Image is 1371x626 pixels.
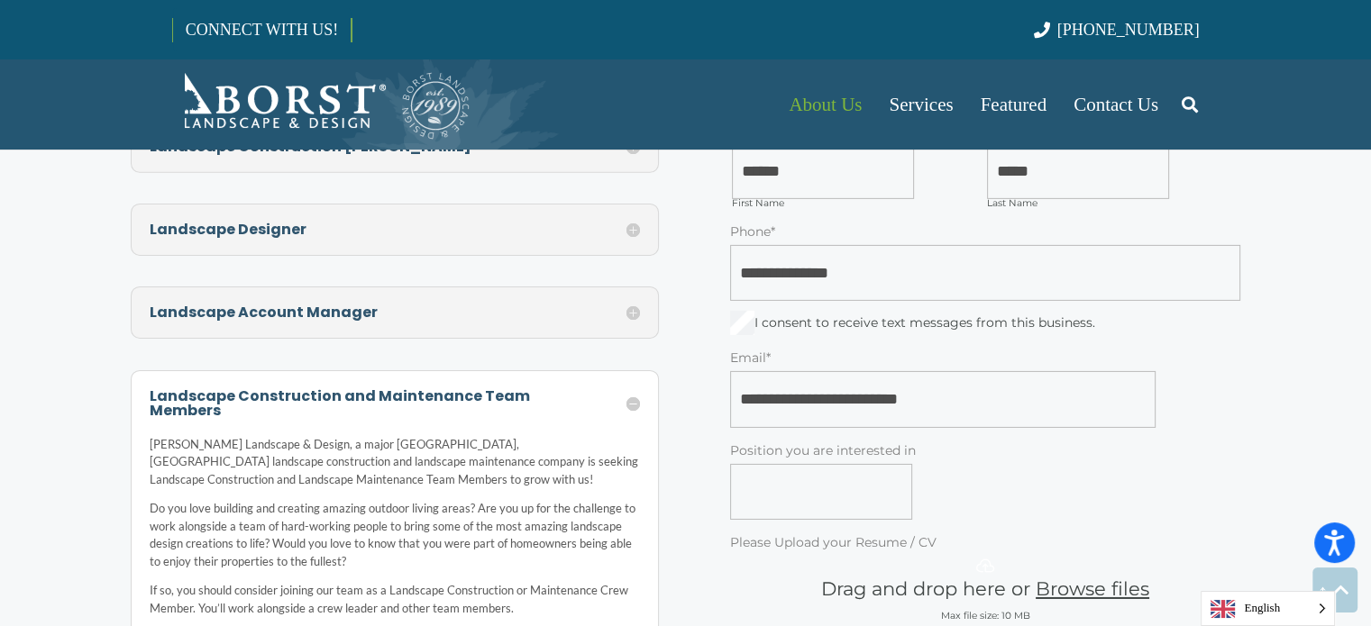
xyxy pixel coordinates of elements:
[730,534,937,550] span: Please Upload your Resume / CV
[150,436,641,501] p: [PERSON_NAME] Landscape & Design, a major [GEOGRAPHIC_DATA], [GEOGRAPHIC_DATA] landscape construc...
[150,140,641,154] h5: Landscape Construction [PERSON_NAME]
[150,305,641,320] h5: Landscape Account Manager
[730,371,1156,427] input: Email*
[1057,21,1200,39] span: [PHONE_NUMBER]
[732,199,982,209] label: First Name
[150,500,641,582] p: Do you love building and creating amazing outdoor living areas? Are you up for the challenge to w...
[730,442,916,458] span: Position you are interested in
[1172,82,1208,127] a: Search
[1034,21,1199,39] a: [PHONE_NUMBER]
[1312,567,1357,612] a: Back to top
[1074,94,1158,115] span: Contact Us
[730,464,912,520] input: Position you are interested in
[875,59,966,150] a: Services
[789,94,862,115] span: About Us
[775,59,875,150] a: About Us
[889,94,953,115] span: Services
[1202,592,1334,625] span: English
[172,68,471,141] a: Borst-Logo
[967,59,1060,150] a: Featured
[981,94,1047,115] span: Featured
[1060,59,1172,150] a: Contact Us
[150,389,641,418] h5: Landscape Construction and Maintenance Team Members
[1036,576,1149,603] button: Browse files button for Please Upload your Resume / CV
[173,8,351,51] a: CONNECT WITH US!
[730,245,1241,301] input: Phone*
[1201,591,1335,626] aside: Language selected: English
[730,349,766,366] span: Email
[754,310,1095,335] span: I consent to receive text messages from this business.
[730,311,754,335] input: I consent to receive text messages from this business.
[987,199,1237,209] label: Last Name
[150,222,641,237] h5: Landscape Designer
[821,576,1149,603] div: Drag and drop here or
[730,223,771,240] span: Phone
